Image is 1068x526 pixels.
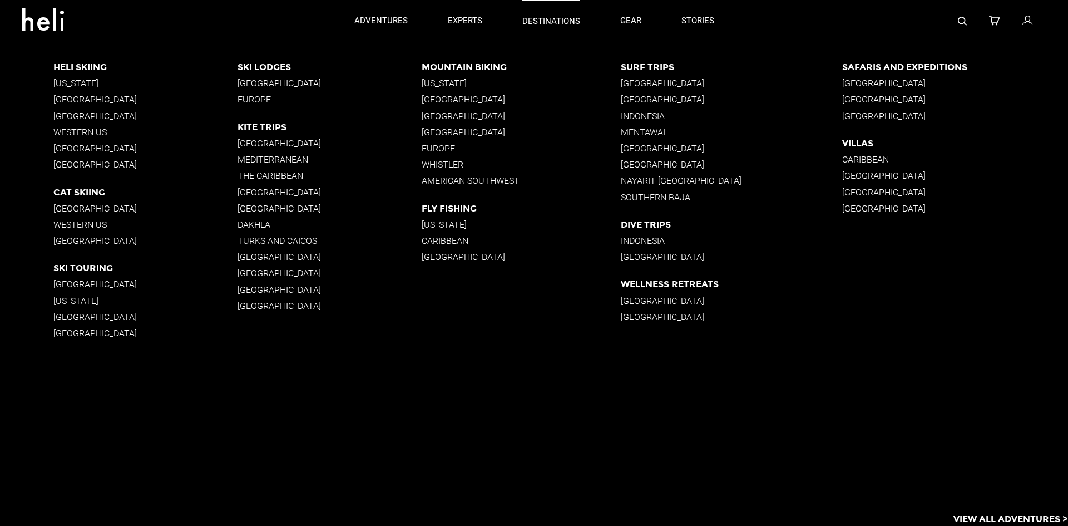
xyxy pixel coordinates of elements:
[53,328,238,338] p: [GEOGRAPHIC_DATA]
[621,175,842,186] p: Nayarit [GEOGRAPHIC_DATA]
[422,159,620,170] p: Whistler
[238,78,422,89] p: [GEOGRAPHIC_DATA]
[53,295,238,306] p: [US_STATE]
[238,122,422,132] p: Kite Trips
[53,78,238,89] p: [US_STATE]
[53,279,238,289] p: [GEOGRAPHIC_DATA]
[53,127,238,137] p: Western US
[621,219,842,230] p: Dive Trips
[621,111,842,121] p: Indonesia
[621,295,842,306] p: [GEOGRAPHIC_DATA]
[842,186,1068,197] p: [GEOGRAPHIC_DATA]
[53,219,238,230] p: Western US
[354,15,408,27] p: adventures
[238,138,422,149] p: [GEOGRAPHIC_DATA]
[448,15,482,27] p: experts
[522,16,580,27] p: destinations
[238,268,422,278] p: [GEOGRAPHIC_DATA]
[422,252,620,262] p: [GEOGRAPHIC_DATA]
[621,94,842,105] p: [GEOGRAPHIC_DATA]
[842,94,1068,105] p: [GEOGRAPHIC_DATA]
[238,186,422,197] p: [GEOGRAPHIC_DATA]
[842,138,1068,149] p: Villas
[842,154,1068,165] p: Caribbean
[621,235,842,246] p: Indonesia
[422,175,620,186] p: American Southwest
[422,127,620,137] p: [GEOGRAPHIC_DATA]
[238,62,422,72] p: Ski Lodges
[238,170,422,181] p: The Caribbean
[842,62,1068,72] p: Safaris and Expeditions
[621,159,842,170] p: [GEOGRAPHIC_DATA]
[53,62,238,72] p: Heli Skiing
[238,235,422,246] p: Turks and Caicos
[53,263,238,273] p: Ski Touring
[842,203,1068,214] p: [GEOGRAPHIC_DATA]
[958,17,967,26] img: search-bar-icon.svg
[53,143,238,154] p: [GEOGRAPHIC_DATA]
[621,252,842,262] p: [GEOGRAPHIC_DATA]
[842,78,1068,89] p: [GEOGRAPHIC_DATA]
[53,186,238,197] p: Cat Skiing
[422,235,620,246] p: Caribbean
[422,94,620,105] p: [GEOGRAPHIC_DATA]
[621,127,842,137] p: Mentawai
[238,301,422,311] p: [GEOGRAPHIC_DATA]
[422,203,620,214] p: Fly Fishing
[422,111,620,121] p: [GEOGRAPHIC_DATA]
[53,159,238,170] p: [GEOGRAPHIC_DATA]
[621,62,842,72] p: Surf Trips
[53,111,238,121] p: [GEOGRAPHIC_DATA]
[238,284,422,294] p: [GEOGRAPHIC_DATA]
[621,143,842,154] p: [GEOGRAPHIC_DATA]
[842,111,1068,121] p: [GEOGRAPHIC_DATA]
[422,143,620,154] p: Europe
[621,312,842,322] p: [GEOGRAPHIC_DATA]
[53,203,238,214] p: [GEOGRAPHIC_DATA]
[53,312,238,322] p: [GEOGRAPHIC_DATA]
[621,279,842,289] p: Wellness Retreats
[238,252,422,262] p: [GEOGRAPHIC_DATA]
[842,170,1068,181] p: [GEOGRAPHIC_DATA]
[422,78,620,89] p: [US_STATE]
[238,94,422,105] p: Europe
[238,203,422,214] p: [GEOGRAPHIC_DATA]
[53,235,238,246] p: [GEOGRAPHIC_DATA]
[422,62,620,72] p: Mountain Biking
[953,513,1068,526] p: View All Adventures >
[621,192,842,203] p: Southern Baja
[238,219,422,230] p: Dakhla
[238,154,422,165] p: Mediterranean
[53,94,238,105] p: [GEOGRAPHIC_DATA]
[621,78,842,89] p: [GEOGRAPHIC_DATA]
[422,219,620,230] p: [US_STATE]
